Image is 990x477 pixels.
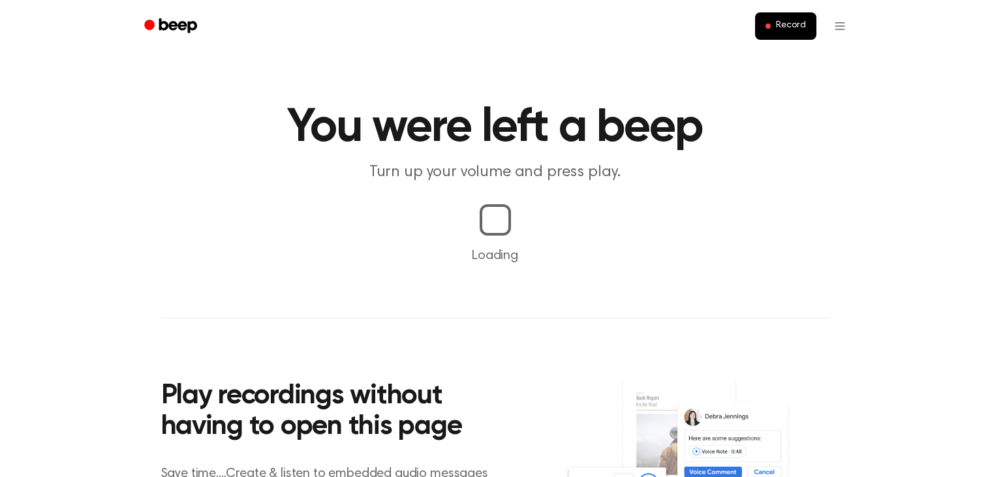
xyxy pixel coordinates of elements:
p: Turn up your volume and press play. [245,162,746,183]
button: Open menu [824,10,856,42]
span: Record [776,20,805,32]
button: Record [755,12,816,40]
h1: You were left a beep [161,104,829,151]
h2: Play recordings without having to open this page [161,381,513,443]
a: Beep [135,14,209,39]
p: Loading [16,246,974,266]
